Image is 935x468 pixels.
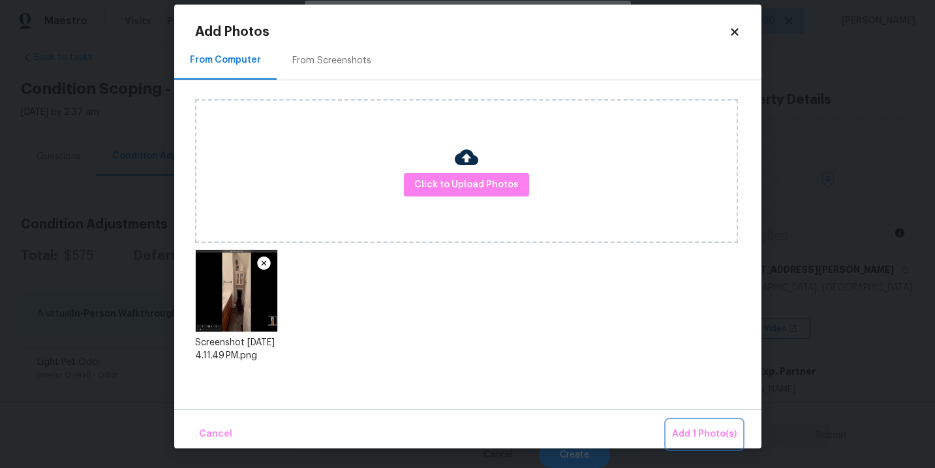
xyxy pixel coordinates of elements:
div: From Computer [190,54,261,67]
h2: Add Photos [195,25,729,39]
span: Cancel [199,426,232,443]
button: Click to Upload Photos [404,173,529,197]
div: Screenshot [DATE] 4.11.49 PM.png [195,336,278,362]
button: Add 1 Photo(s) [667,420,742,448]
div: From Screenshots [292,54,371,67]
span: Add 1 Photo(s) [672,426,737,443]
img: Cloud Upload Icon [455,146,478,169]
button: Cancel [194,420,238,448]
span: Click to Upload Photos [414,177,519,193]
